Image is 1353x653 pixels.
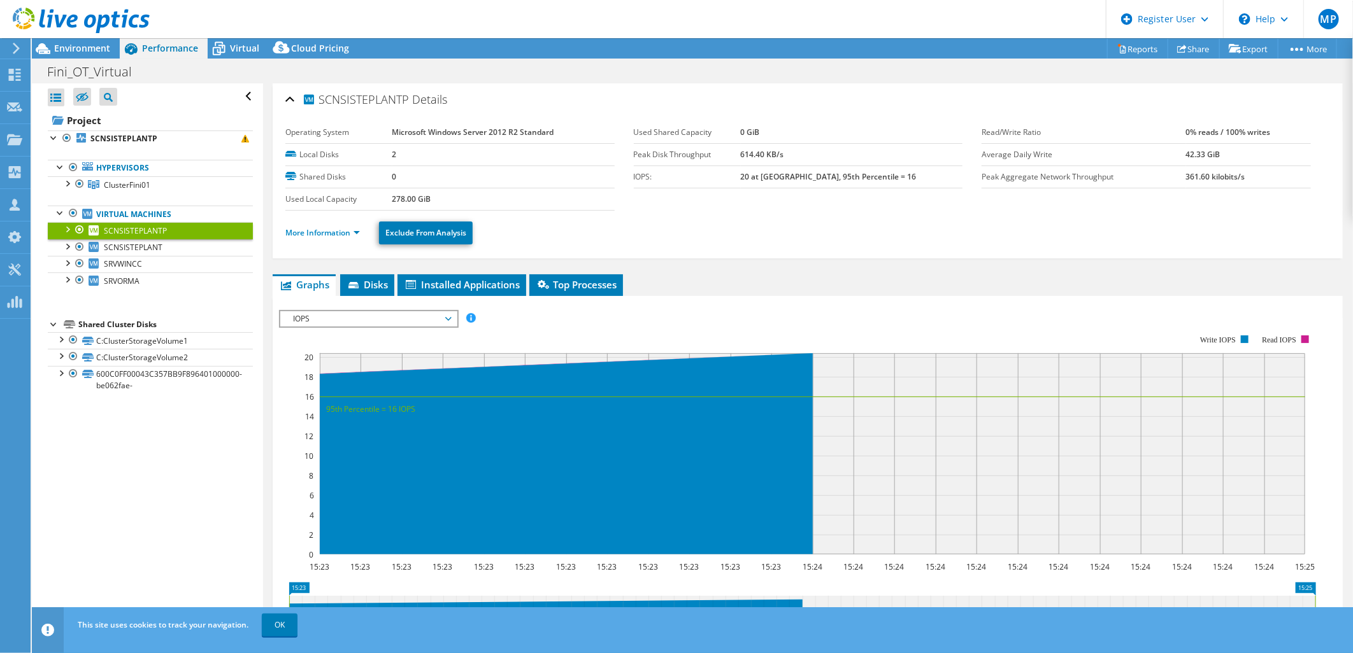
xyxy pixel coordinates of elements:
[48,110,253,130] a: Project
[104,276,140,286] span: SRVORMA
[78,619,248,630] span: This site uses cookies to track your navigation.
[741,149,784,160] b: 614.40 KB/s
[433,561,452,572] text: 15:23
[392,149,397,160] b: 2
[761,561,781,572] text: 15:23
[1262,335,1296,344] text: Read IOPS
[48,130,253,147] a: SCNSISTEPLANTP
[41,65,152,79] h1: Fini_OT_Virtual
[48,176,253,193] a: ClusterFini01
[54,42,110,54] span: Environment
[379,221,473,244] a: Exclude From Analysis
[230,42,259,54] span: Virtual
[285,171,392,183] label: Shared Disks
[884,561,904,572] text: 15:24
[347,278,388,291] span: Disks
[310,561,329,572] text: 15:23
[305,391,314,402] text: 16
[1213,561,1233,572] text: 15:24
[285,148,392,161] label: Local Disks
[285,193,392,206] label: Used Local Capacity
[1049,561,1068,572] text: 15:24
[48,272,253,289] a: SRVORMA
[262,614,297,636] a: OK
[597,561,617,572] text: 15:23
[310,490,314,501] text: 6
[78,317,253,332] div: Shared Cluster Disks
[304,451,313,461] text: 10
[48,239,253,256] a: SCNSISTEPLANT
[48,349,253,365] a: C:ClusterStorageVolume2
[843,561,863,572] text: 15:24
[638,561,658,572] text: 15:23
[48,332,253,349] a: C:ClusterStorageVolume1
[392,193,431,204] b: 278.00 GiB
[679,561,699,572] text: 15:23
[392,561,412,572] text: 15:23
[556,561,576,572] text: 15:23
[48,160,253,176] a: Hypervisors
[1186,171,1245,182] b: 361.60 kilobits/s
[104,242,162,253] span: SCNSISTEPLANT
[279,278,329,291] span: Graphs
[474,561,494,572] text: 15:23
[392,171,397,182] b: 0
[48,206,253,222] a: Virtual Machines
[1107,39,1168,59] a: Reports
[741,171,917,182] b: 20 at [GEOGRAPHIC_DATA], 95th Percentile = 16
[634,126,741,139] label: Used Shared Capacity
[302,92,409,106] span: SCNSISTEPLANTP
[803,561,822,572] text: 15:24
[741,127,760,137] b: 0 GiB
[926,561,945,572] text: 15:24
[1008,561,1027,572] text: 15:24
[285,227,360,238] a: More Information
[309,549,313,560] text: 0
[350,561,370,572] text: 15:23
[104,225,167,236] span: SCNSISTEPLANTP
[1200,335,1236,344] text: Write IOPS
[536,278,617,291] span: Top Processes
[966,561,986,572] text: 15:24
[982,148,1185,161] label: Average Daily Write
[404,278,520,291] span: Installed Applications
[982,171,1185,183] label: Peak Aggregate Network Throughput
[305,411,314,422] text: 14
[412,92,447,107] span: Details
[1172,561,1192,572] text: 15:24
[104,258,142,269] span: SRVWINCC
[48,222,253,239] a: SCNSISTEPLANTP
[1131,561,1150,572] text: 15:24
[1319,9,1339,29] span: MP
[634,148,741,161] label: Peak Disk Throughput
[104,179,150,190] span: ClusterFini01
[285,126,392,139] label: Operating System
[309,470,313,481] text: 8
[1168,39,1220,59] a: Share
[304,372,313,383] text: 18
[304,431,313,442] text: 12
[287,311,450,326] span: IOPS
[90,133,157,144] b: SCNSISTEPLANTP
[1295,561,1315,572] text: 15:25
[326,404,415,414] text: 95th Percentile = 16 IOPS
[1090,561,1110,572] text: 15:24
[1219,39,1278,59] a: Export
[310,510,314,521] text: 4
[982,126,1185,139] label: Read/Write Ratio
[1186,127,1271,137] b: 0% reads / 100% writes
[392,127,554,137] b: Microsoft Windows Server 2012 R2 Standard
[515,561,534,572] text: 15:23
[634,171,741,183] label: IOPS:
[48,256,253,272] a: SRVWINCC
[142,42,198,54] span: Performance
[291,42,349,54] span: Cloud Pricing
[309,530,313,540] text: 2
[1186,149,1221,160] b: 42.33 GiB
[304,352,313,363] text: 20
[1278,39,1337,59] a: More
[48,366,253,394] a: 600C0FF00043C357BB9F896401000000-be062fae-
[1239,13,1250,25] svg: \n
[720,561,740,572] text: 15:23
[1254,561,1274,572] text: 15:24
